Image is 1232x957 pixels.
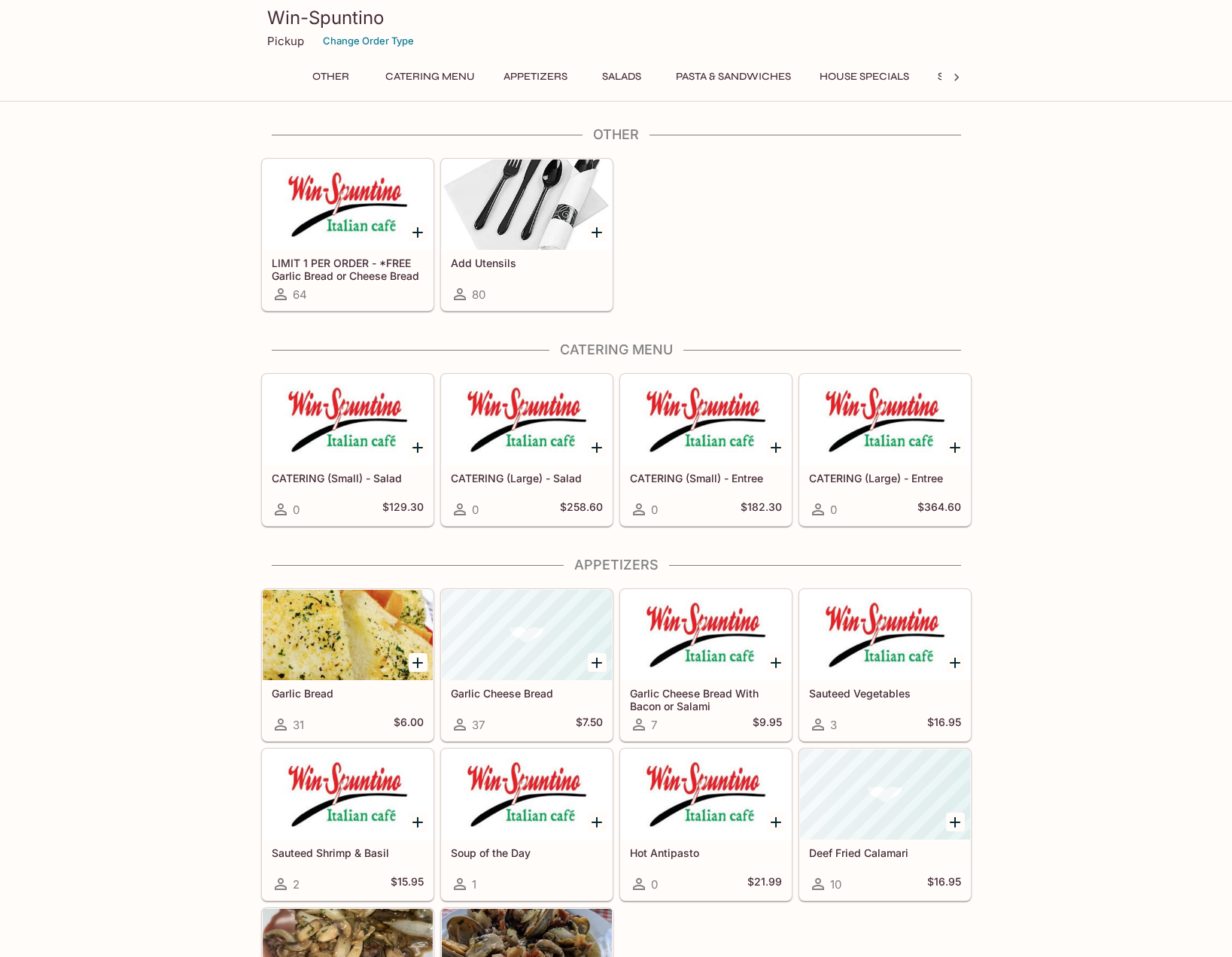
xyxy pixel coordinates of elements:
span: 0 [830,503,837,517]
h3: Win-Spuntino [267,6,966,29]
h5: Garlic Cheese Bread With Bacon or Salami [630,687,782,712]
h5: $182.30 [741,500,782,518]
button: Add CATERING (Large) - Salad [588,438,607,457]
button: Catering Menu [377,66,483,87]
h5: Hot Antipasto [630,846,782,859]
span: 64 [293,287,307,302]
button: Appetizers [495,66,576,87]
h5: CATERING (Small) - Entree [630,472,782,485]
h5: $129.30 [382,500,424,518]
div: Hot Antipasto [621,749,791,840]
a: Add Utensils80 [441,159,613,311]
a: Deef Fried Calamari10$16.95 [799,749,971,901]
button: Salads [588,66,656,87]
div: Sauteed Shrimp & Basil [263,749,433,840]
a: Soup of the Day1 [441,749,613,901]
button: Add Garlic Cheese Bread [588,653,607,672]
a: CATERING (Large) - Salad0$258.60 [441,374,613,526]
a: LIMIT 1 PER ORDER - *FREE Garlic Bread or Cheese Bread w/ Purchase of $50 or More!64 [262,159,433,311]
button: Add Sauteed Shrimp & Basil [409,813,427,831]
h4: Other [261,126,972,143]
button: Add CATERING (Small) - Entree [767,438,786,457]
a: Garlic Bread31$6.00 [262,589,433,741]
div: Soup of the Day [442,749,612,840]
a: Hot Antipasto0$21.99 [620,749,792,901]
span: 37 [472,718,485,732]
div: Add Utensils [442,159,612,250]
h5: LIMIT 1 PER ORDER - *FREE Garlic Bread or Cheese Bread w/ Purchase of $50 or More! [272,257,424,281]
button: Add Sauteed Vegetables [946,653,965,672]
div: Garlic Bread [263,590,433,680]
div: CATERING (Large) - Salad [442,375,612,465]
span: 7 [651,718,657,732]
button: Add Hot Antipasto [767,813,786,831]
h5: $258.60 [560,500,603,518]
h5: $15.95 [391,875,424,893]
h5: $21.99 [747,875,782,893]
span: 0 [293,503,300,517]
h4: Catering Menu [261,342,972,358]
a: Garlic Cheese Bread37$7.50 [441,589,613,741]
button: Other [297,66,365,87]
button: Add Soup of the Day [588,813,607,831]
a: CATERING (Large) - Entree0$364.60 [799,374,971,526]
h5: CATERING (Small) - Salad [272,472,424,485]
span: 3 [830,718,837,732]
h5: $9.95 [753,715,782,734]
button: Pasta & Sandwiches [668,66,799,87]
div: CATERING (Small) - Entree [621,375,791,465]
button: Add CATERING (Large) - Entree [946,438,965,457]
h5: $6.00 [394,715,424,734]
span: 80 [472,287,485,302]
h5: Deef Fried Calamari [809,846,961,859]
h5: CATERING (Large) - Entree [809,472,961,485]
div: CATERING (Small) - Salad [263,375,433,465]
button: Add Garlic Cheese Bread With Bacon or Salami [767,653,786,672]
div: Garlic Cheese Bread With Bacon or Salami [621,590,791,680]
span: 0 [651,877,658,892]
button: House Specials [811,66,917,87]
h4: Appetizers [261,557,972,573]
h5: $364.60 [917,500,961,518]
h5: $16.95 [927,875,961,893]
div: Deef Fried Calamari [800,749,970,840]
span: 0 [472,503,479,517]
a: Sauteed Shrimp & Basil2$15.95 [262,749,433,901]
h5: Sauteed Shrimp & Basil [272,846,424,859]
h5: CATERING (Large) - Salad [451,472,603,485]
div: LIMIT 1 PER ORDER - *FREE Garlic Bread or Cheese Bread w/ Purchase of $50 or More! [263,159,433,250]
h5: Soup of the Day [451,846,603,859]
h5: Sauteed Vegetables [809,687,961,700]
h5: $16.95 [927,715,961,734]
span: 2 [293,877,300,892]
div: Sauteed Vegetables [800,590,970,680]
span: 10 [830,877,841,892]
h5: $7.50 [576,715,603,734]
button: Special Combinations [929,66,1074,87]
a: Sauteed Vegetables3$16.95 [799,589,971,741]
button: Change Order Type [316,29,421,53]
button: Add CATERING (Small) - Salad [409,438,427,457]
div: Garlic Cheese Bread [442,590,612,680]
button: Add LIMIT 1 PER ORDER - *FREE Garlic Bread or Cheese Bread w/ Purchase of $50 or More! [409,223,427,242]
button: Add Deef Fried Calamari [946,813,965,831]
a: Garlic Cheese Bread With Bacon or Salami7$9.95 [620,589,792,741]
p: Pickup [267,34,304,48]
span: 31 [293,718,304,732]
a: CATERING (Small) - Entree0$182.30 [620,374,792,526]
span: 1 [472,877,476,892]
span: 0 [651,503,658,517]
button: Add Garlic Bread [409,653,427,672]
h5: Garlic Bread [272,687,424,700]
button: Add Add Utensils [588,223,607,242]
a: CATERING (Small) - Salad0$129.30 [262,374,433,526]
h5: Garlic Cheese Bread [451,687,603,700]
h5: Add Utensils [451,257,603,269]
div: CATERING (Large) - Entree [800,375,970,465]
